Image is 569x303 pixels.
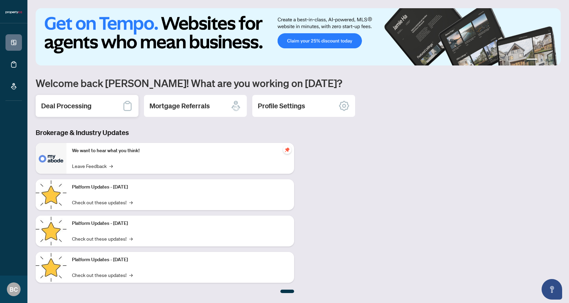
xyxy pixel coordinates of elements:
[36,143,66,174] img: We want to hear what you think!
[36,179,66,210] img: Platform Updates - July 21, 2025
[72,147,289,155] p: We want to hear what you think!
[10,284,18,294] span: BC
[36,8,561,65] img: Slide 0
[72,235,133,242] a: Check out these updates!→
[540,59,543,61] button: 2
[72,271,133,279] a: Check out these updates!→
[36,128,294,137] h3: Brokerage & Industry Updates
[258,101,305,111] h2: Profile Settings
[72,183,289,191] p: Platform Updates - [DATE]
[72,198,133,206] a: Check out these updates!→
[542,279,562,300] button: Open asap
[109,162,113,170] span: →
[72,220,289,227] p: Platform Updates - [DATE]
[41,101,92,111] h2: Deal Processing
[526,59,537,61] button: 1
[129,198,133,206] span: →
[283,146,291,154] span: pushpin
[72,162,113,170] a: Leave Feedback→
[36,216,66,246] img: Platform Updates - July 8, 2025
[72,256,289,264] p: Platform Updates - [DATE]
[551,59,554,61] button: 4
[36,252,66,283] img: Platform Updates - June 23, 2025
[149,101,210,111] h2: Mortgage Referrals
[129,235,133,242] span: →
[546,59,548,61] button: 3
[5,10,22,14] img: logo
[129,271,133,279] span: →
[36,76,561,89] h1: Welcome back [PERSON_NAME]! What are you working on [DATE]?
